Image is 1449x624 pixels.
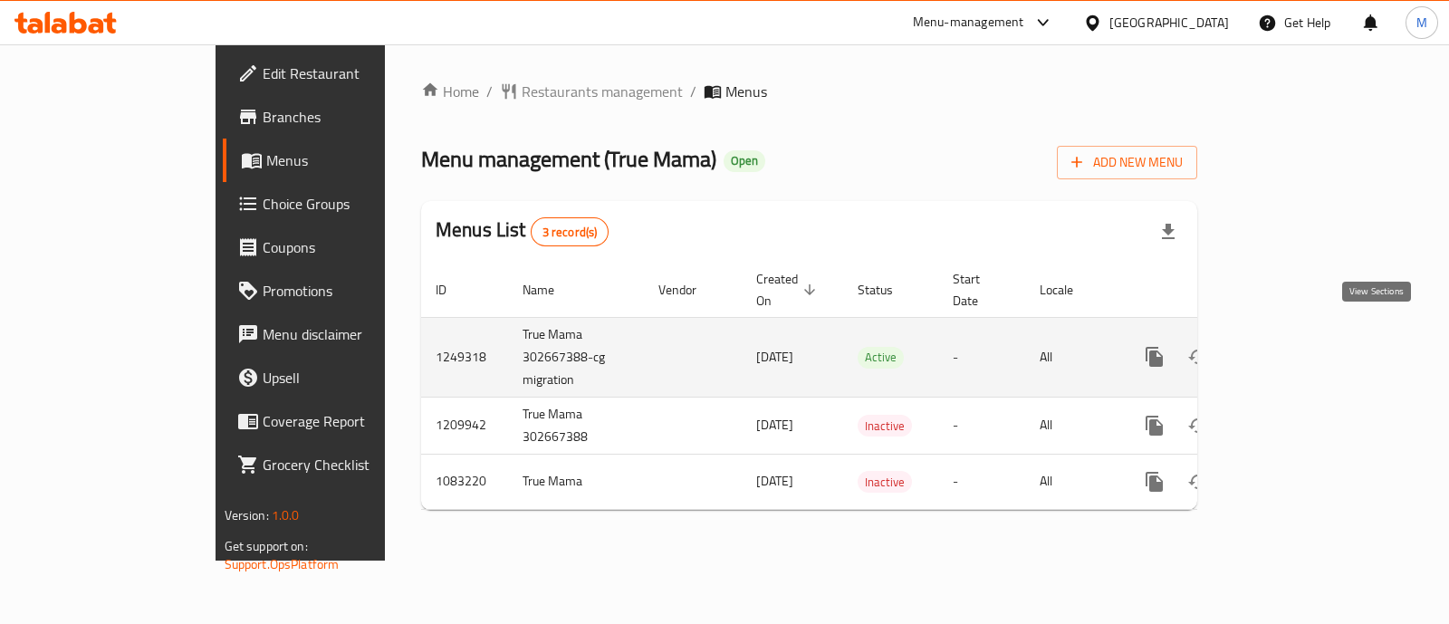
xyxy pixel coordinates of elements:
[858,471,912,493] div: Inactive
[913,12,1024,34] div: Menu-management
[1118,263,1321,318] th: Actions
[223,139,457,182] a: Menus
[223,399,457,443] a: Coverage Report
[508,317,644,397] td: True Mama 302667388-cg migration
[263,323,443,345] span: Menu disclaimer
[223,182,457,226] a: Choice Groups
[1176,404,1220,447] button: Change Status
[263,62,443,84] span: Edit Restaurant
[223,356,457,399] a: Upsell
[858,472,912,493] span: Inactive
[225,552,340,576] a: Support.OpsPlatform
[223,226,457,269] a: Coupons
[436,279,470,301] span: ID
[421,263,1321,510] table: enhanced table
[532,224,609,241] span: 3 record(s)
[858,347,904,368] span: Active
[1416,13,1427,33] span: M
[263,280,443,302] span: Promotions
[523,279,578,301] span: Name
[225,534,308,558] span: Get support on:
[223,52,457,95] a: Edit Restaurant
[938,454,1025,509] td: -
[263,410,443,432] span: Coverage Report
[756,268,821,312] span: Created On
[858,279,916,301] span: Status
[858,415,912,437] div: Inactive
[1133,335,1176,379] button: more
[938,317,1025,397] td: -
[690,81,696,102] li: /
[725,81,767,102] span: Menus
[658,279,720,301] span: Vendor
[263,193,443,215] span: Choice Groups
[421,139,716,179] span: Menu management ( True Mama )
[1109,13,1229,33] div: [GEOGRAPHIC_DATA]
[500,81,683,102] a: Restaurants management
[858,416,912,437] span: Inactive
[1071,151,1183,174] span: Add New Menu
[724,150,765,172] div: Open
[436,216,609,246] h2: Menus List
[938,397,1025,454] td: -
[1147,210,1190,254] div: Export file
[223,95,457,139] a: Branches
[1057,146,1197,179] button: Add New Menu
[1025,454,1118,509] td: All
[263,454,443,475] span: Grocery Checklist
[1025,317,1118,397] td: All
[724,153,765,168] span: Open
[1176,460,1220,504] button: Change Status
[421,397,508,454] td: 1209942
[486,81,493,102] li: /
[266,149,443,171] span: Menus
[421,317,508,397] td: 1249318
[225,504,269,527] span: Version:
[223,312,457,356] a: Menu disclaimer
[1133,460,1176,504] button: more
[1133,404,1176,447] button: more
[508,454,644,509] td: True Mama
[1025,397,1118,454] td: All
[756,469,793,493] span: [DATE]
[756,345,793,369] span: [DATE]
[508,397,644,454] td: True Mama 302667388
[263,236,443,258] span: Coupons
[1040,279,1097,301] span: Locale
[756,413,793,437] span: [DATE]
[953,268,1003,312] span: Start Date
[522,81,683,102] span: Restaurants management
[421,81,1197,102] nav: breadcrumb
[263,367,443,389] span: Upsell
[272,504,300,527] span: 1.0.0
[1176,335,1220,379] button: Change Status
[858,347,904,369] div: Active
[263,106,443,128] span: Branches
[421,454,508,509] td: 1083220
[531,217,609,246] div: Total records count
[223,443,457,486] a: Grocery Checklist
[223,269,457,312] a: Promotions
